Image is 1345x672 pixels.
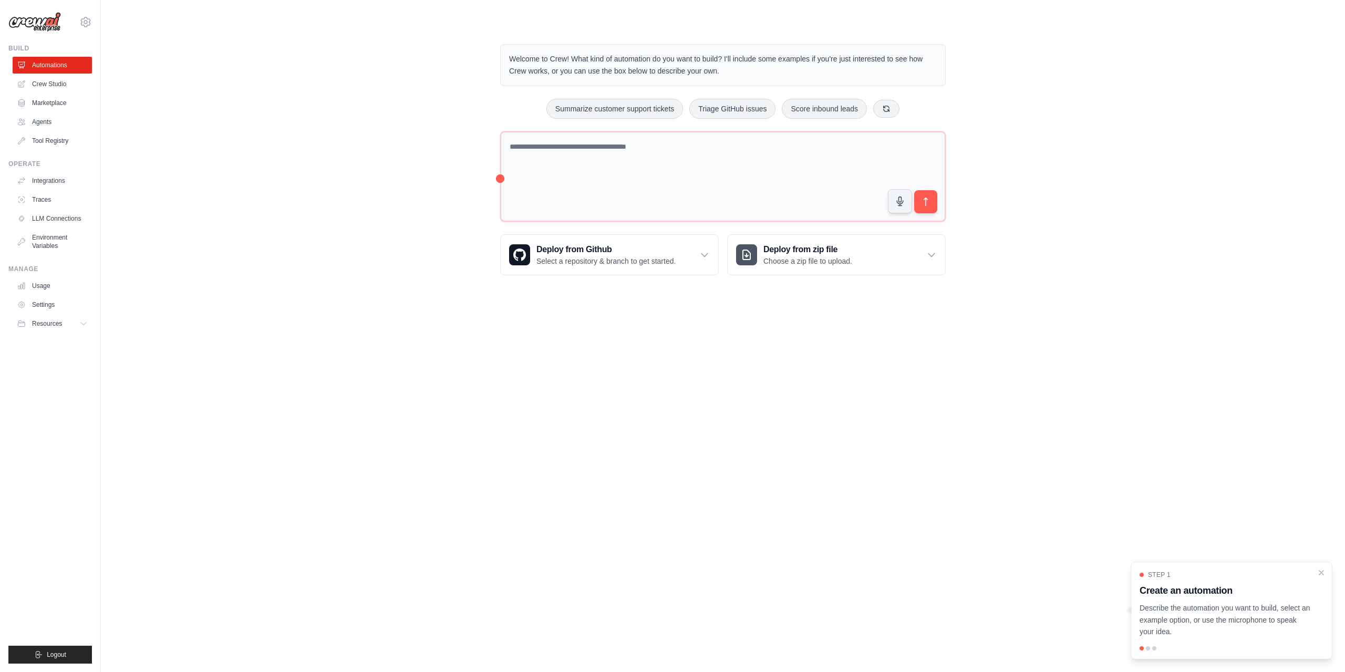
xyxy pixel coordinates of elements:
iframe: Chat Widget [1292,622,1345,672]
img: Logo [8,12,61,32]
button: Triage GitHub issues [689,99,775,119]
button: Logout [8,646,92,664]
button: Score inbound leads [782,99,867,119]
a: LLM Connections [13,210,92,227]
a: Agents [13,113,92,130]
span: Resources [32,319,62,328]
a: Integrations [13,172,92,189]
p: Choose a zip file to upload. [763,256,852,266]
span: Logout [47,650,66,659]
button: Summarize customer support tickets [546,99,683,119]
p: Describe the automation you want to build, select an example option, or use the microphone to spe... [1140,602,1311,638]
a: Settings [13,296,92,313]
a: Tool Registry [13,132,92,149]
h3: Deploy from Github [536,243,676,256]
button: Resources [13,315,92,332]
p: Welcome to Crew! What kind of automation do you want to build? I'll include some examples if you'... [509,53,937,77]
a: Marketplace [13,95,92,111]
button: Close walkthrough [1317,568,1326,577]
a: Automations [13,57,92,74]
div: Build [8,44,92,53]
h3: Deploy from zip file [763,243,852,256]
a: Usage [13,277,92,294]
span: Step 1 [1148,571,1171,579]
div: Operate [8,160,92,168]
a: Crew Studio [13,76,92,92]
a: Environment Variables [13,229,92,254]
a: Traces [13,191,92,208]
div: Manage [8,265,92,273]
h3: Create an automation [1140,583,1311,598]
p: Select a repository & branch to get started. [536,256,676,266]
